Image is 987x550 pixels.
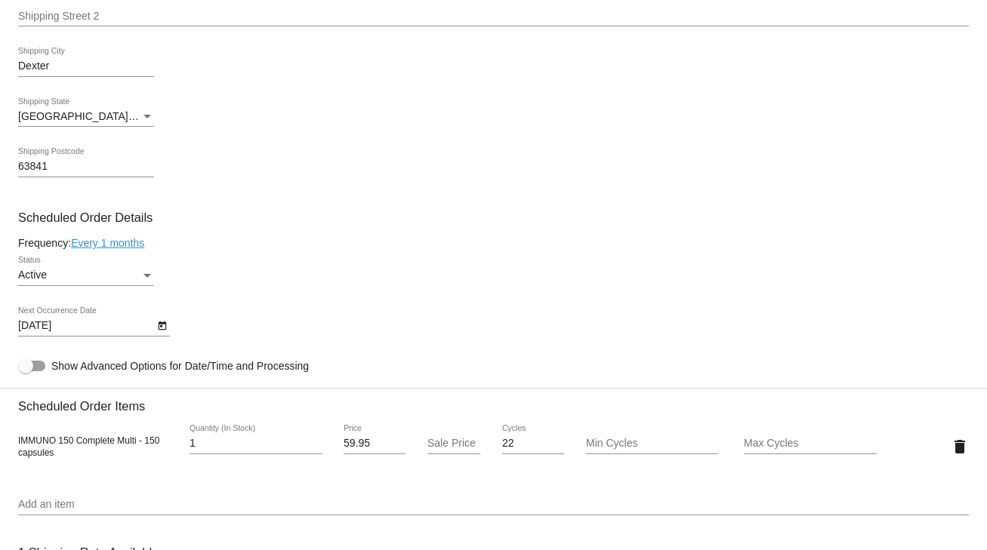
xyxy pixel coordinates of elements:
span: Show Advanced Options for Date/Time and Processing [51,358,309,373]
span: IMMUNO 150 Complete Multi - 150 capsules [18,435,159,458]
input: Add an item [18,499,969,511]
input: Shipping Postcode [18,161,154,173]
div: Frequency: [18,237,969,249]
input: Quantity (In Stock) [190,438,322,450]
input: Shipping City [18,60,154,72]
input: Shipping Street 2 [18,11,969,23]
input: Min Cycles [586,438,719,450]
input: Next Occurrence Date [18,320,154,332]
h3: Scheduled Order Details [18,210,969,225]
mat-icon: delete [951,438,969,456]
a: Every 1 months [71,237,144,249]
h3: Scheduled Order Items [18,388,969,413]
input: Sale Price [427,438,481,450]
button: Open calendar [154,317,170,333]
span: [GEOGRAPHIC_DATA] | [US_STATE] [18,110,196,122]
span: Active [18,269,47,281]
mat-select: Status [18,269,154,281]
input: Price [344,438,406,450]
input: Cycles [502,438,564,450]
input: Max Cycles [744,438,877,450]
mat-select: Shipping State [18,111,154,123]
